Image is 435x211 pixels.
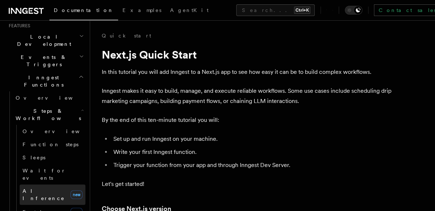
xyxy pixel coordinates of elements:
[111,160,392,170] li: Trigger your function from your app and through Inngest Dev Server.
[20,125,85,138] a: Overview
[20,164,85,184] a: Wait for events
[23,168,66,181] span: Wait for events
[6,53,79,68] span: Events & Triggers
[6,51,85,71] button: Events & Triggers
[102,32,151,39] a: Quick start
[23,128,97,134] span: Overview
[102,67,392,77] p: In this tutorial you will add Inngest to a Next.js app to see how easy it can be to build complex...
[170,7,209,13] span: AgentKit
[6,74,78,88] span: Inngest Functions
[236,4,315,16] button: Search...Ctrl+K
[102,86,392,106] p: Inngest makes it easy to build, manage, and execute reliable workflows. Some use cases include sc...
[111,134,392,144] li: Set up and run Inngest on your machine.
[16,95,90,101] span: Overview
[54,7,114,13] span: Documentation
[118,2,166,20] a: Examples
[122,7,161,13] span: Examples
[6,23,30,29] span: Features
[102,179,392,189] p: Let's get started!
[6,33,79,48] span: Local Development
[13,107,81,122] span: Steps & Workflows
[20,184,85,205] a: AI Inferencenew
[23,188,65,201] span: AI Inference
[345,6,362,15] button: Toggle dark mode
[13,104,85,125] button: Steps & Workflows
[13,91,85,104] a: Overview
[6,30,85,51] button: Local Development
[6,71,85,91] button: Inngest Functions
[49,2,118,20] a: Documentation
[294,7,310,14] kbd: Ctrl+K
[166,2,213,20] a: AgentKit
[71,190,82,199] span: new
[23,142,78,147] span: Function steps
[102,115,392,125] p: By the end of this ten-minute tutorial you will:
[20,151,85,164] a: Sleeps
[23,155,45,160] span: Sleeps
[20,138,85,151] a: Function steps
[102,48,392,61] h1: Next.js Quick Start
[111,147,392,157] li: Write your first Inngest function.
